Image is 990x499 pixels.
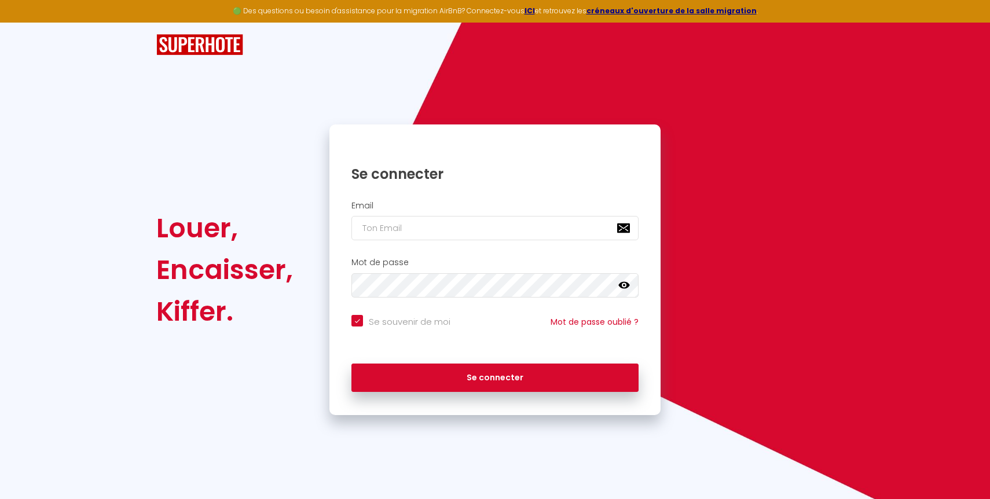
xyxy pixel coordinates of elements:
[9,5,44,39] button: Ouvrir le widget de chat LiveChat
[525,6,535,16] a: ICI
[351,364,639,392] button: Se connecter
[351,165,639,183] h1: Se connecter
[156,291,293,332] div: Kiffer.
[351,216,639,240] input: Ton Email
[156,249,293,291] div: Encaisser,
[551,316,639,328] a: Mot de passe oublié ?
[156,207,293,249] div: Louer,
[156,34,243,56] img: SuperHote logo
[586,6,757,16] a: créneaux d'ouverture de la salle migration
[351,258,639,267] h2: Mot de passe
[351,201,639,211] h2: Email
